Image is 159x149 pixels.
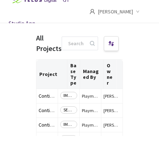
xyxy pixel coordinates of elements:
[104,60,116,89] th: Owner
[80,60,104,89] th: Managed By
[36,60,67,89] th: Project
[64,37,89,50] input: Search
[82,122,99,128] span: Playment
[82,108,99,113] span: Playment
[60,135,77,142] span: SEGMENTATION
[60,92,77,99] span: IMAGE
[89,9,95,14] span: user
[39,93,56,99] span: Continental TS Phase 2
[103,122,120,128] button: [PERSON_NAME]
[39,108,56,113] span: Continental-OD
[82,93,99,99] span: Playment
[39,122,56,128] span: Continental-TS
[103,93,120,99] button: [PERSON_NAME]
[67,60,80,89] th: Base Type
[60,121,77,128] span: IMAGE
[36,33,62,54] div: All Projects
[60,106,77,114] span: SENSOR FUSION V2
[136,10,140,13] span: down
[103,108,120,113] button: [PERSON_NAME][DEMOGRAPHIC_DATA]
